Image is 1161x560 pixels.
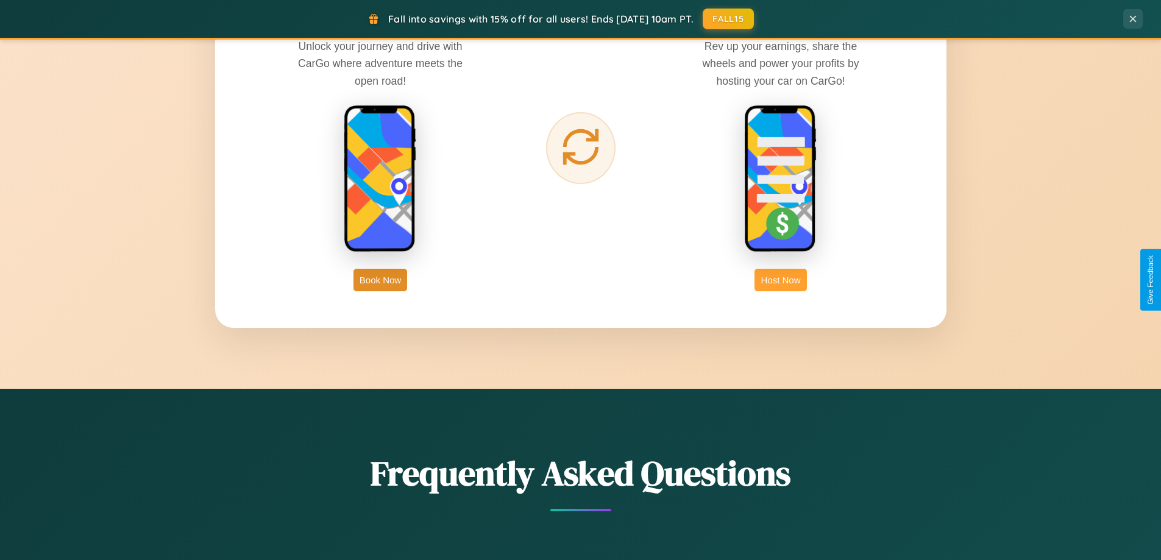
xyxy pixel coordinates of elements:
p: Rev up your earnings, share the wheels and power your profits by hosting your car on CarGo! [689,38,872,89]
button: FALL15 [703,9,754,29]
img: host phone [744,105,817,253]
span: Fall into savings with 15% off for all users! Ends [DATE] 10am PT. [388,13,694,25]
div: Give Feedback [1146,255,1155,305]
img: rent phone [344,105,417,253]
button: Book Now [353,269,407,291]
h2: Frequently Asked Questions [215,450,946,497]
p: Unlock your journey and drive with CarGo where adventure meets the open road! [289,38,472,89]
button: Host Now [754,269,806,291]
